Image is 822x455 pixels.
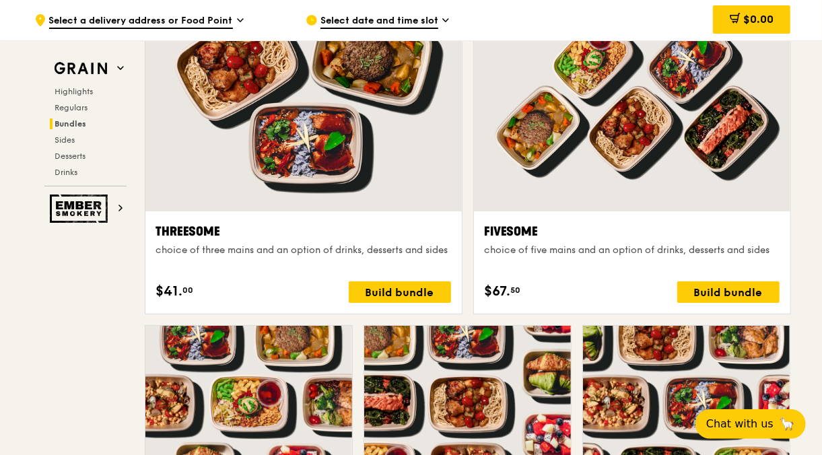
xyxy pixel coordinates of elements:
div: Fivesome [485,222,780,241]
span: $0.00 [743,13,774,26]
span: 00 [183,285,194,295]
span: Drinks [55,168,78,177]
img: Ember Smokery web logo [50,195,112,223]
span: Regulars [55,103,88,112]
span: Sides [55,135,75,145]
span: $41. [156,281,183,302]
span: 50 [511,285,521,295]
span: Bundles [55,119,87,129]
div: choice of three mains and an option of drinks, desserts and sides [156,244,451,257]
span: Highlights [55,87,94,96]
span: Desserts [55,151,86,161]
span: $67. [485,281,511,302]
button: Chat with us🦙 [695,409,806,439]
span: 🦙 [779,416,795,432]
span: Select a delivery address or Food Point [49,14,233,29]
div: Threesome [156,222,451,241]
span: Select date and time slot [320,14,438,29]
div: Build bundle [677,281,780,303]
div: choice of five mains and an option of drinks, desserts and sides [485,244,780,257]
div: Build bundle [349,281,451,303]
img: Grain web logo [50,57,112,81]
span: Chat with us [706,416,774,432]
